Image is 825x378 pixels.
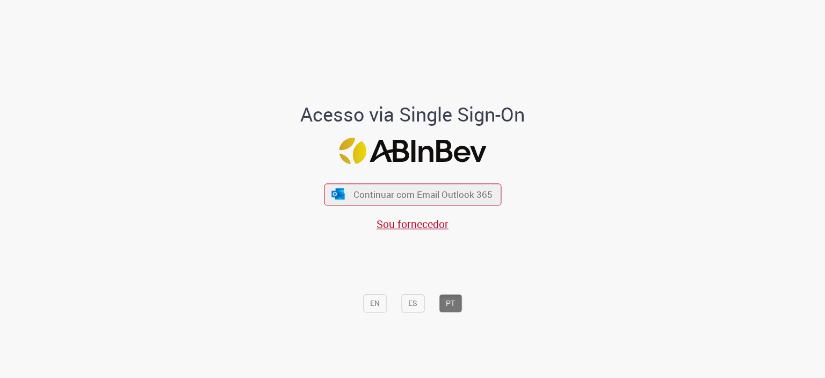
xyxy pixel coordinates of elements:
[363,295,387,313] button: EN
[324,183,501,205] button: ícone Azure/Microsoft 360 Continuar com Email Outlook 365
[353,188,493,201] span: Continuar com Email Outlook 365
[339,138,486,165] img: Logo ABInBev
[331,188,346,199] img: ícone Azure/Microsoft 360
[264,104,562,125] h1: Acesso via Single Sign-On
[401,295,424,313] button: ES
[439,295,462,313] button: PT
[377,217,448,231] a: Sou fornecedor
